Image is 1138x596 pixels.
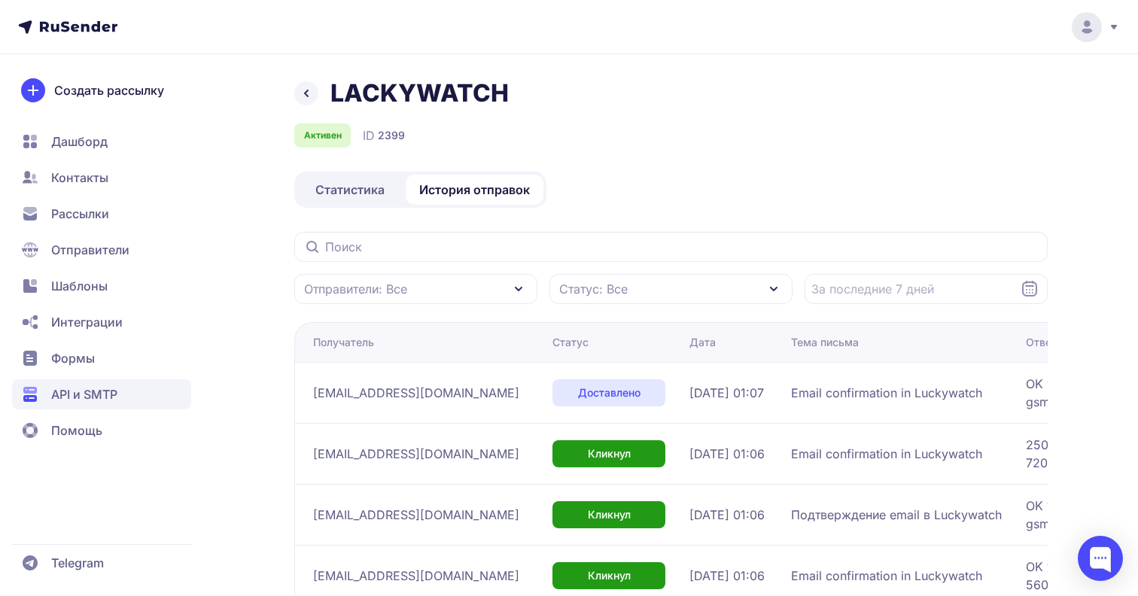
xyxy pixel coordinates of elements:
div: Дата [689,335,716,350]
span: Помощь [51,421,102,439]
span: Подтверждение email в Luckywatch [791,506,1002,524]
span: Формы [51,349,95,367]
div: ID [363,126,405,144]
span: [DATE] 01:06 [689,567,765,585]
span: Отправители [51,241,129,259]
a: Telegram [12,548,191,578]
span: [EMAIL_ADDRESS][DOMAIN_NAME] [313,567,519,585]
span: Telegram [51,554,104,572]
span: Статистика [315,181,385,199]
span: Создать рассылку [54,81,164,99]
span: Кликнул [588,446,631,461]
div: Тема письма [791,335,859,350]
span: Доставлено [578,385,641,400]
span: Кликнул [588,568,631,583]
span: [EMAIL_ADDRESS][DOMAIN_NAME] [313,506,519,524]
a: Статистика [297,175,403,205]
a: История отправок [406,175,543,205]
span: Интеграции [51,313,123,331]
span: Рассылки [51,205,109,223]
span: [EMAIL_ADDRESS][DOMAIN_NAME] [313,445,519,463]
span: Шаблоны [51,277,108,295]
span: Email confirmation in Luckywatch [791,445,982,463]
span: Дашборд [51,132,108,151]
span: Контакты [51,169,108,187]
input: Datepicker input [805,274,1048,304]
span: [DATE] 01:07 [689,384,764,402]
span: Активен [304,129,342,141]
span: Email confirmation in Luckywatch [791,384,982,402]
span: [DATE] 01:06 [689,506,765,524]
span: История отправок [419,181,530,199]
span: Статус: Все [559,280,628,298]
h1: LACKYWATCH [330,78,509,108]
input: Поиск [294,232,1048,262]
span: Email confirmation in Luckywatch [791,567,982,585]
span: 2399 [378,128,405,143]
span: Отправители: Все [304,280,407,298]
div: Статус [552,335,589,350]
div: Получатель [313,335,374,350]
span: [EMAIL_ADDRESS][DOMAIN_NAME] [313,384,519,402]
span: API и SMTP [51,385,117,403]
span: [DATE] 01:06 [689,445,765,463]
div: Ответ SMTP [1026,335,1090,350]
span: Кликнул [588,507,631,522]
